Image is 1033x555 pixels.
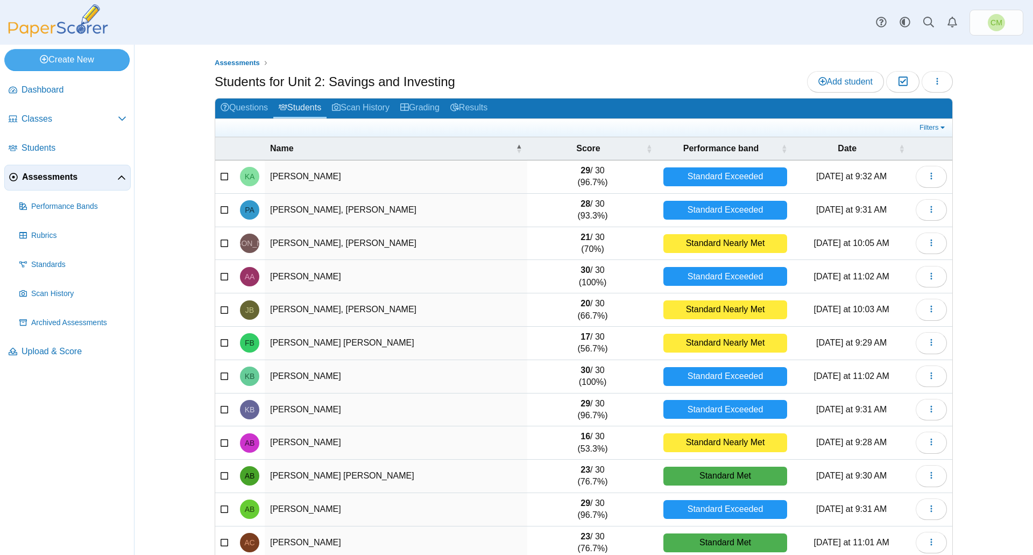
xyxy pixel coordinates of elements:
a: Filters [917,122,950,133]
td: [PERSON_NAME] [265,493,527,526]
span: Adrinna Caro [244,539,254,546]
td: / 30 (93.3%) [527,194,657,227]
a: Assessments [212,57,263,70]
span: Date [798,143,896,154]
td: [PERSON_NAME], [PERSON_NAME] [265,293,527,327]
span: Kayleen Bindel [245,406,255,413]
div: Standard Exceeded [663,267,788,286]
td: / 30 (70%) [527,227,657,261]
span: Dashboard [22,84,126,96]
b: 30 [581,265,590,275]
div: Standard Nearly Met [663,433,788,452]
span: Abigail Borgers [245,505,255,513]
b: 29 [581,498,590,508]
a: Results [445,99,493,118]
span: Upload & Score [22,346,126,357]
b: 21 [581,233,590,242]
td: / 30 (56.7%) [527,327,657,360]
td: [PERSON_NAME] [265,260,527,293]
time: Oct 9, 2025 at 10:05 AM [814,238,889,248]
td: / 30 (96.7%) [527,493,657,526]
div: Standard Nearly Met [663,334,788,353]
time: Oct 9, 2025 at 11:02 AM [814,272,889,281]
a: Students [273,99,327,118]
span: Pablo Almanza Tena [245,206,254,214]
div: Standard Exceeded [663,167,788,186]
div: Standard Exceeded [663,500,788,519]
span: Assessments [22,171,117,183]
a: Questions [215,99,273,118]
span: Standards [31,259,126,270]
span: Add student [818,77,873,86]
b: 29 [581,399,590,408]
b: 28 [581,199,590,208]
div: Standard Exceeded [663,201,788,220]
a: Alerts [940,11,964,34]
time: Oct 9, 2025 at 9:32 AM [816,172,887,181]
time: Oct 9, 2025 at 9:31 AM [816,405,887,414]
a: Upload & Score [4,339,131,365]
td: / 30 (66.7%) [527,293,657,327]
td: [PERSON_NAME] [PERSON_NAME] [265,460,527,493]
div: Standard Nearly Met [663,300,788,319]
time: Oct 9, 2025 at 9:29 AM [816,338,887,347]
span: Performance band [663,143,779,154]
div: Standard Exceeded [663,400,788,419]
b: 23 [581,465,590,474]
span: Assessments [215,59,260,67]
td: / 30 (100%) [527,360,657,394]
td: [PERSON_NAME] [265,394,527,427]
span: Date : Activate to sort [898,143,905,154]
td: / 30 (100%) [527,260,657,293]
span: Kelina Benavides-Khwajazada [245,373,255,380]
div: Standard Exceeded [663,367,788,386]
span: Students [22,142,126,154]
time: Oct 9, 2025 at 9:30 AM [816,471,887,480]
b: 23 [581,532,590,541]
span: Kamila Acosta-Ferrera [245,173,255,180]
a: Scan History [327,99,395,118]
a: Rubrics [15,223,131,249]
td: [PERSON_NAME], [PERSON_NAME] [265,194,527,227]
a: Archived Assessments [15,310,131,336]
a: Dashboard [4,78,131,103]
span: Julian Barajas Garcia [245,306,254,314]
span: Anika Bloom [245,439,255,447]
time: Oct 9, 2025 at 9:28 AM [816,438,887,447]
time: Oct 9, 2025 at 11:02 AM [814,371,889,381]
td: [PERSON_NAME] [PERSON_NAME] [265,327,527,360]
a: PaperScorer [4,30,112,39]
b: 30 [581,366,590,375]
time: Oct 9, 2025 at 11:01 AM [814,538,889,547]
span: Performance band : Activate to sort [781,143,787,154]
time: Oct 9, 2025 at 10:03 AM [814,305,889,314]
td: / 30 (76.7%) [527,460,657,493]
b: 17 [581,332,590,341]
span: Name [270,143,513,154]
a: Classes [4,107,131,132]
span: Rubrics [31,230,126,241]
td: [PERSON_NAME], [PERSON_NAME] [265,227,527,261]
span: Name : Activate to invert sorting [515,143,522,154]
td: [PERSON_NAME] [265,426,527,460]
a: Grading [395,99,445,118]
span: Score [533,143,643,154]
a: Scan History [15,281,131,307]
span: Score : Activate to sort [646,143,653,154]
span: Christine Munzer [990,19,1002,26]
span: Jasmine Arredondo Delgado [218,240,280,247]
span: Archived Assessments [31,318,126,328]
td: / 30 (96.7%) [527,160,657,194]
a: Performance Bands [15,194,131,220]
a: Standards [15,252,131,278]
a: Assessments [4,165,131,191]
b: 29 [581,166,590,175]
span: Scan History [31,289,126,299]
b: 20 [581,299,590,308]
span: Performance Bands [31,201,126,212]
time: Oct 9, 2025 at 9:31 AM [816,504,887,514]
a: Christine Munzer [970,10,1023,36]
img: PaperScorer [4,4,112,37]
time: Oct 9, 2025 at 9:31 AM [816,205,887,214]
a: Students [4,136,131,161]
